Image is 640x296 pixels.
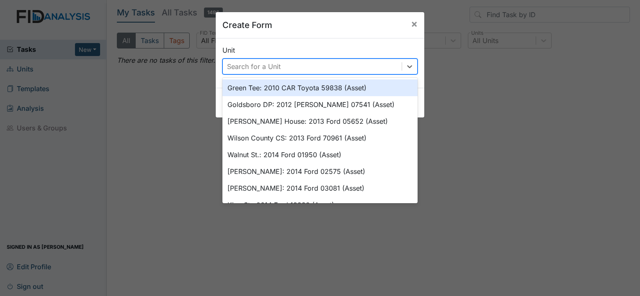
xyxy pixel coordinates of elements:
div: [PERSON_NAME] House: 2013 Ford 05652 (Asset) [222,113,418,130]
div: Goldsboro DP: 2012 [PERSON_NAME] 07541 (Asset) [222,96,418,113]
label: Unit [222,45,235,55]
div: Search for a Unit [227,61,281,71]
div: Green Tee: 2010 CAR Toyota 59838 (Asset) [222,79,418,96]
div: [PERSON_NAME]: 2014 Ford 02575 (Asset) [222,163,418,180]
div: Wilson County CS: 2013 Ford 70961 (Asset) [222,130,418,146]
div: [PERSON_NAME]: 2014 Ford 03081 (Asset) [222,180,418,196]
span: × [411,18,418,30]
div: King St.: 2014 Ford 13332 (Asset) [222,196,418,213]
h5: Create Form [222,19,272,31]
div: Walnut St.: 2014 Ford 01950 (Asset) [222,146,418,163]
button: Close [404,12,424,36]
